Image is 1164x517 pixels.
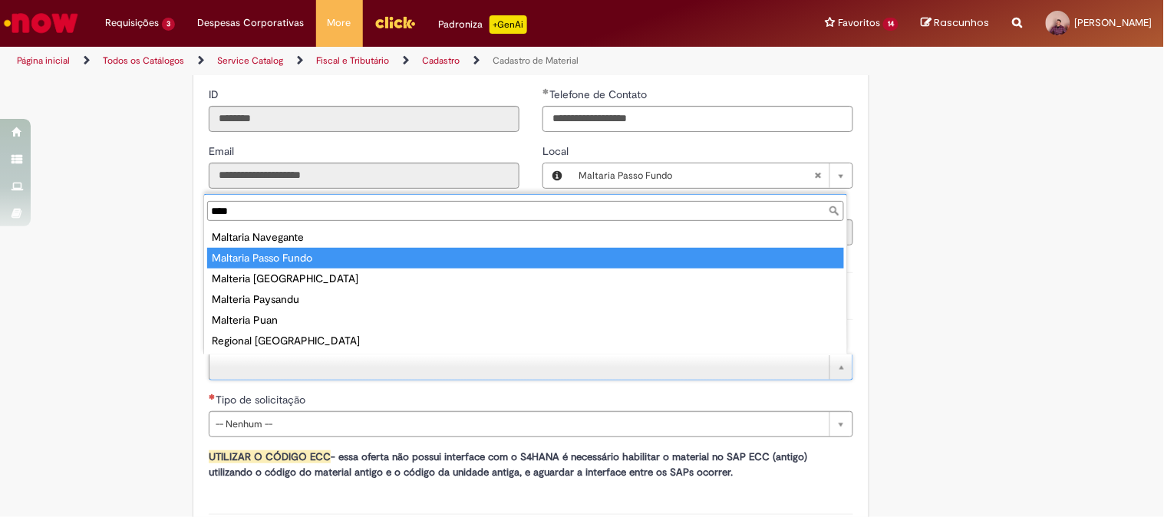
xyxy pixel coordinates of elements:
div: Regional [GEOGRAPHIC_DATA] [207,331,844,351]
div: Malteria Paysandu [207,289,844,310]
div: Maltaria Passo Fundo [207,248,844,268]
ul: Planta [204,224,847,354]
div: Maltaria Navegante [207,227,844,248]
div: Malteria Puan [207,310,844,331]
div: Malteria [GEOGRAPHIC_DATA] [207,268,844,289]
